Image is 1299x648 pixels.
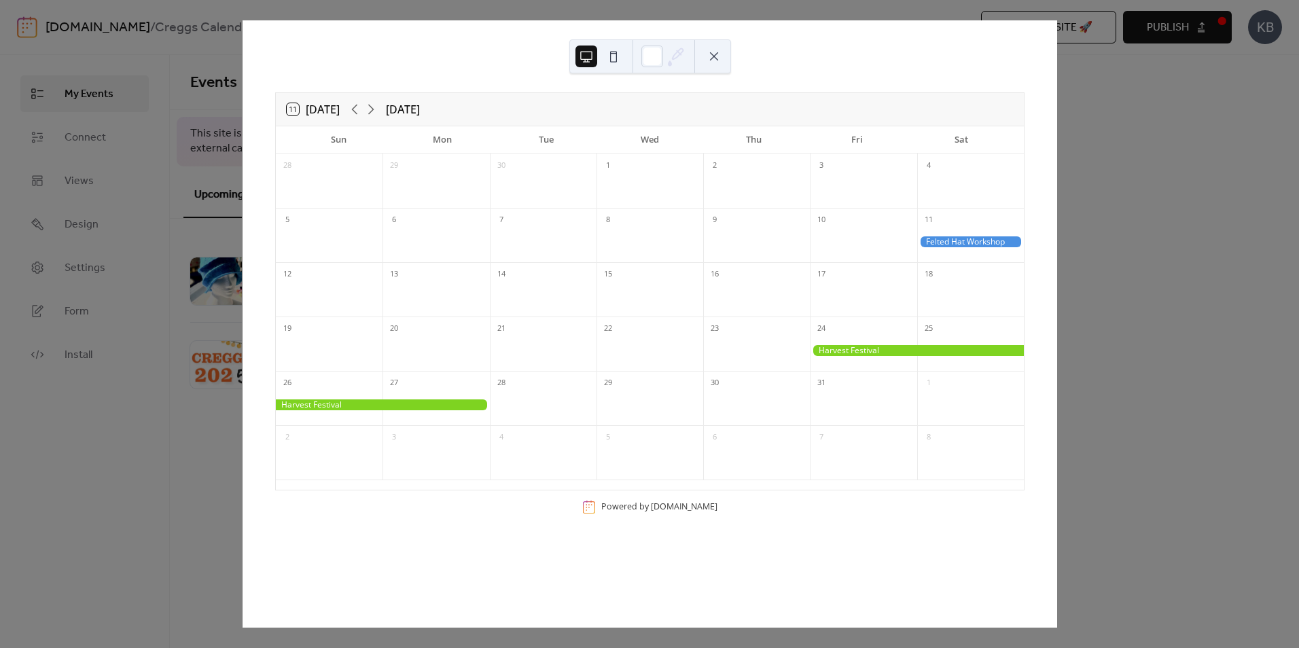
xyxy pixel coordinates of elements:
div: 2 [280,430,295,445]
div: Wed [598,126,702,154]
div: 3 [814,158,829,173]
div: Sat [909,126,1013,154]
div: 13 [387,267,402,282]
div: 16 [707,267,722,282]
div: 19 [280,321,295,336]
div: 10 [814,213,829,228]
div: Mon [391,126,495,154]
div: Powered by [601,501,717,512]
div: Thu [702,126,806,154]
div: 8 [921,430,936,445]
div: 28 [280,158,295,173]
div: 1 [601,158,616,173]
div: 8 [601,213,616,228]
div: 9 [707,213,722,228]
div: 22 [601,321,616,336]
div: Fri [806,126,910,154]
div: 25 [921,321,936,336]
div: 26 [280,376,295,391]
div: 11 [921,213,936,228]
div: 31 [814,376,829,391]
div: 28 [494,376,509,391]
div: 24 [814,321,829,336]
div: 5 [280,213,295,228]
div: 6 [707,430,722,445]
div: 29 [387,158,402,173]
div: 5 [601,430,616,445]
div: 30 [494,158,509,173]
div: 6 [387,213,402,228]
div: 30 [707,376,722,391]
div: 12 [280,267,295,282]
div: 23 [707,321,722,336]
div: Sun [287,126,391,154]
div: 2 [707,158,722,173]
div: 18 [921,267,936,282]
div: 29 [601,376,616,391]
div: 7 [814,430,829,445]
div: 20 [387,321,402,336]
div: Tue [494,126,598,154]
div: 1 [921,376,936,391]
div: 14 [494,267,509,282]
div: 4 [921,158,936,173]
div: 3 [387,430,402,445]
div: 27 [387,376,402,391]
div: 4 [494,430,509,445]
div: 21 [494,321,509,336]
div: 17 [814,267,829,282]
div: [DATE] [386,101,420,118]
div: 15 [601,267,616,282]
a: [DOMAIN_NAME] [651,501,717,512]
div: Harvest Festival [276,399,490,411]
div: Felted Hat Workshop [917,236,1024,248]
button: 11[DATE] [282,100,344,119]
div: Harvest Festival [810,345,1024,357]
div: 7 [494,213,509,228]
